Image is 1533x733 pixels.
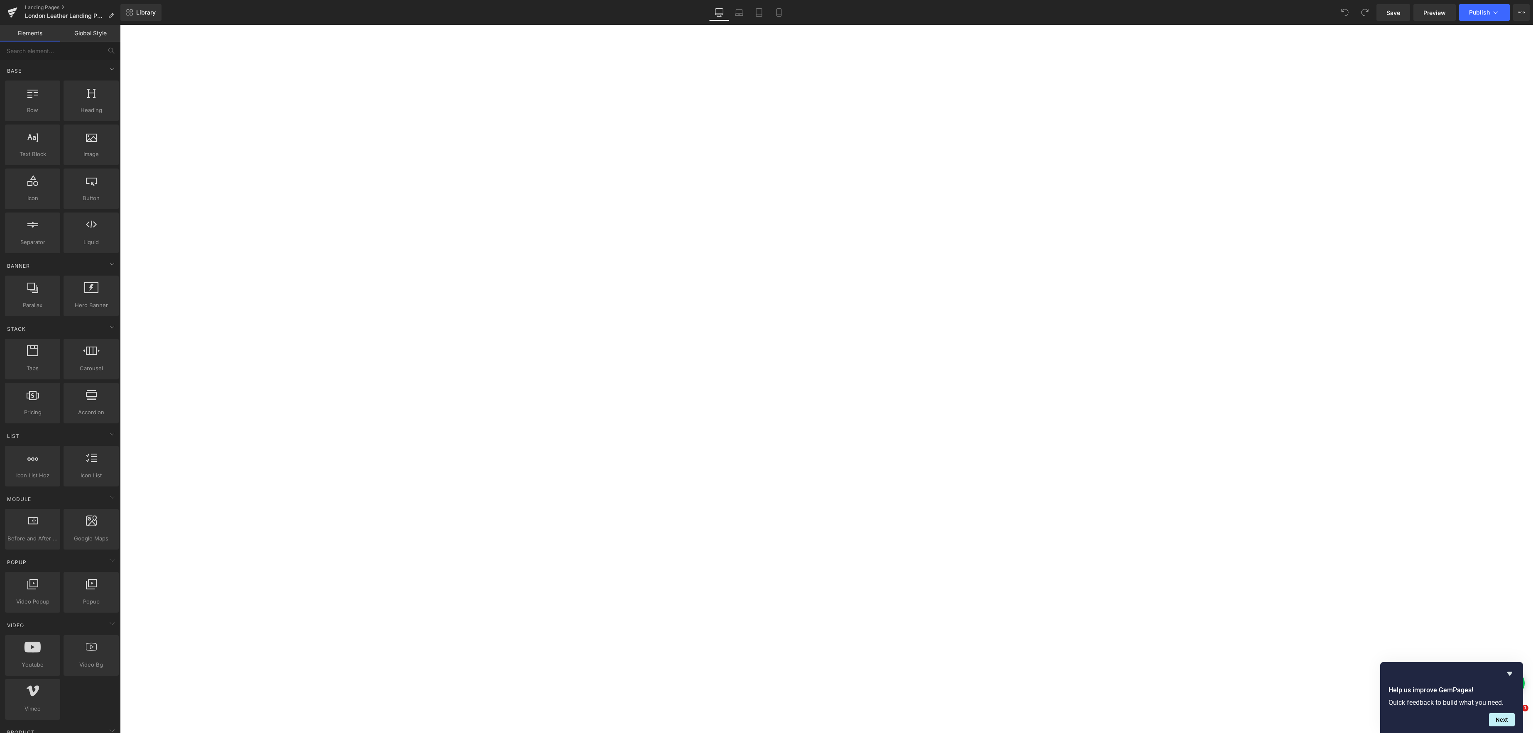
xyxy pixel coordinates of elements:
[7,471,58,480] span: Icon List Hoz
[120,4,162,21] a: New Library
[749,4,769,21] a: Tablet
[1522,705,1528,711] span: 1
[7,597,58,606] span: Video Popup
[1459,4,1510,21] button: Publish
[7,704,58,713] span: Vimeo
[7,238,58,247] span: Separator
[1513,4,1530,21] button: More
[7,408,58,417] span: Pricing
[66,471,116,480] span: Icon List
[7,194,58,203] span: Icon
[136,9,156,16] span: Library
[66,194,116,203] span: Button
[66,597,116,606] span: Popup
[7,534,58,543] span: Before and After Images
[6,262,31,270] span: Banner
[66,238,116,247] span: Liquid
[66,150,116,159] span: Image
[6,432,20,440] span: List
[709,4,729,21] a: Desktop
[1413,4,1456,21] a: Preview
[1337,4,1353,21] button: Undo
[769,4,789,21] a: Mobile
[1389,699,1515,706] p: Quick feedback to build what you need.
[6,495,32,503] span: Module
[7,301,58,310] span: Parallax
[25,4,120,11] a: Landing Pages
[1505,669,1515,679] button: Hide survey
[1469,9,1490,16] span: Publish
[1389,669,1515,726] div: Help us improve GemPages!
[7,106,58,115] span: Row
[1489,713,1515,726] button: Next question
[729,4,749,21] a: Laptop
[1386,8,1400,17] span: Save
[6,67,22,75] span: Base
[1423,8,1446,17] span: Preview
[66,408,116,417] span: Accordion
[7,364,58,373] span: Tabs
[66,534,116,543] span: Google Maps
[6,325,27,333] span: Stack
[25,12,105,19] span: London Leather Landing Page
[6,621,25,629] span: Video
[7,660,58,669] span: Youtube
[6,558,27,566] span: Popup
[66,301,116,310] span: Hero Banner
[7,150,58,159] span: Text Block
[66,364,116,373] span: Carousel
[66,660,116,669] span: Video Bg
[1389,685,1515,695] h2: Help us improve GemPages!
[60,25,120,42] a: Global Style
[1357,4,1373,21] button: Redo
[66,106,116,115] span: Heading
